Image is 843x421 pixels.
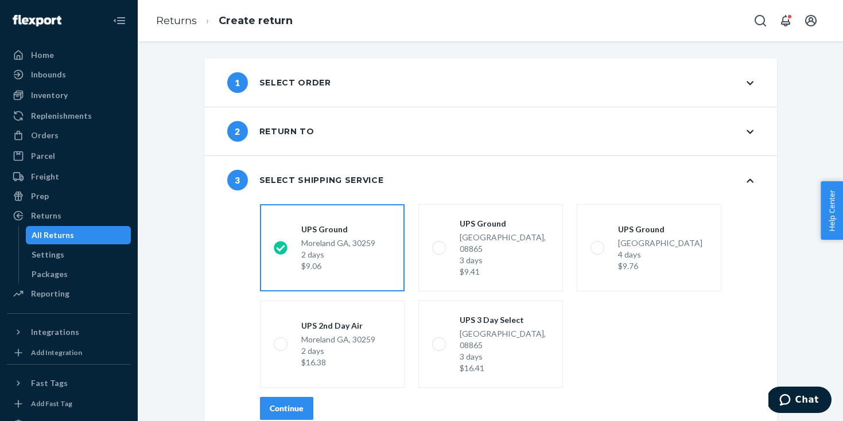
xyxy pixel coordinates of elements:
[7,65,131,84] a: Inbounds
[31,150,55,162] div: Parcel
[460,255,549,266] div: 3 days
[7,397,131,411] a: Add Fast Tag
[227,121,314,142] div: Return to
[301,357,375,368] div: $16.38
[270,403,304,414] div: Continue
[31,210,61,221] div: Returns
[260,397,313,420] button: Continue
[7,206,131,225] a: Returns
[301,249,375,260] div: 2 days
[227,72,248,93] span: 1
[31,288,69,299] div: Reporting
[618,260,702,272] div: $9.76
[219,14,293,27] a: Create return
[227,170,248,190] span: 3
[460,218,549,229] div: UPS Ground
[7,147,131,165] a: Parcel
[32,268,68,280] div: Packages
[227,170,384,190] div: Select shipping service
[31,49,54,61] div: Home
[618,237,702,272] div: [GEOGRAPHIC_DATA]
[227,121,248,142] span: 2
[301,345,375,357] div: 2 days
[460,362,549,374] div: $16.41
[301,224,375,235] div: UPS Ground
[13,15,61,26] img: Flexport logo
[26,226,131,244] a: All Returns
[31,326,79,338] div: Integrations
[618,224,702,235] div: UPS Ground
[7,374,131,392] button: Fast Tags
[31,348,82,357] div: Add Integration
[7,167,131,186] a: Freight
[618,249,702,260] div: 4 days
[227,72,331,93] div: Select order
[768,387,832,415] iframe: Opens a widget where you can chat to one of our agents
[7,126,131,145] a: Orders
[799,9,822,32] button: Open account menu
[31,110,92,122] div: Replenishments
[7,284,131,303] a: Reporting
[821,181,843,240] button: Help Center
[147,4,302,38] ol: breadcrumbs
[7,346,131,360] a: Add Integration
[31,171,59,182] div: Freight
[460,266,549,278] div: $9.41
[301,334,375,368] div: Moreland GA, 30259
[31,130,59,141] div: Orders
[301,260,375,272] div: $9.06
[460,328,549,374] div: [GEOGRAPHIC_DATA], 08865
[108,9,131,32] button: Close Navigation
[301,237,375,272] div: Moreland GA, 30259
[26,245,131,264] a: Settings
[31,190,49,202] div: Prep
[749,9,772,32] button: Open Search Box
[7,86,131,104] a: Inventory
[460,232,549,278] div: [GEOGRAPHIC_DATA], 08865
[31,399,72,408] div: Add Fast Tag
[156,14,197,27] a: Returns
[31,69,66,80] div: Inbounds
[460,314,549,326] div: UPS 3 Day Select
[774,9,797,32] button: Open notifications
[460,351,549,362] div: 3 days
[7,323,131,341] button: Integrations
[7,46,131,64] a: Home
[7,187,131,205] a: Prep
[31,377,68,389] div: Fast Tags
[32,249,64,260] div: Settings
[7,107,131,125] a: Replenishments
[31,89,68,101] div: Inventory
[32,229,74,241] div: All Returns
[301,320,375,332] div: UPS 2nd Day Air
[26,265,131,283] a: Packages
